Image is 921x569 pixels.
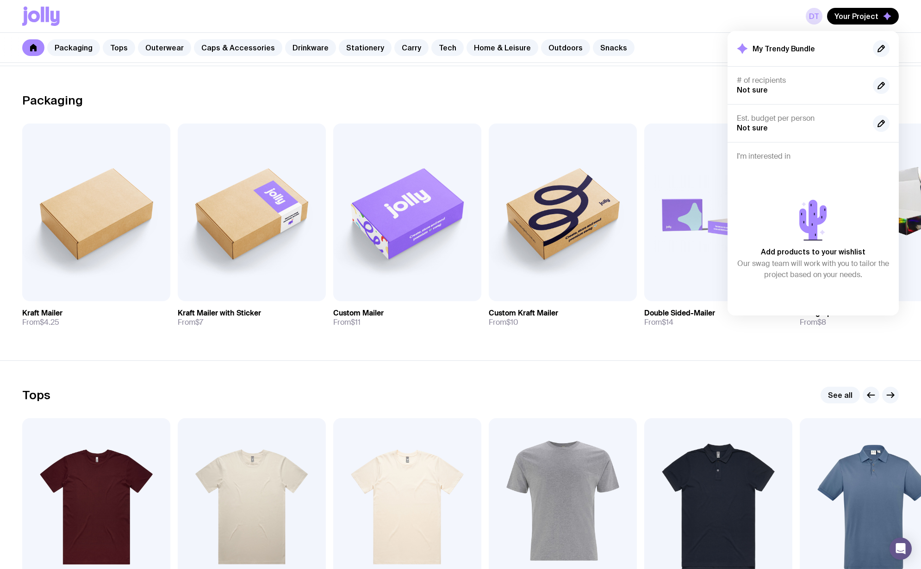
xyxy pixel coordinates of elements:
span: Your Project [834,12,878,21]
span: $8 [817,317,826,327]
a: Outerwear [138,39,191,56]
h4: I'm interested in [737,152,890,161]
span: $11 [351,317,361,327]
h2: Tops [22,388,50,402]
a: Snacks [593,39,635,56]
a: Double Sided-MailerFrom$14 [644,301,792,334]
a: Packaging [47,39,100,56]
span: Not sure [737,86,768,94]
a: Tech [431,39,464,56]
h3: Custom Mailer [333,309,384,318]
span: From [489,318,518,327]
span: From [800,318,826,327]
span: Not sure [737,124,768,132]
h4: Est. budget per person [737,114,865,123]
span: $14 [662,317,673,327]
span: $4.25 [40,317,59,327]
span: $10 [506,317,518,327]
h2: My Trendy Bundle [753,44,815,53]
a: Custom MailerFrom$11 [333,301,481,334]
h3: Kraft Mailer with Sticker [178,309,261,318]
a: Tops [103,39,135,56]
span: From [333,318,361,327]
a: Outdoors [541,39,590,56]
h3: Custom Kraft Mailer [489,309,558,318]
span: From [178,318,203,327]
a: Carry [394,39,429,56]
span: From [644,318,673,327]
a: Kraft Mailer with StickerFrom$7 [178,301,326,334]
span: From [22,318,59,327]
h3: Kraft Mailer [22,309,62,318]
a: Home & Leisure [467,39,538,56]
a: See all [821,387,860,403]
h3: Double Sided-Mailer [644,309,715,318]
a: Caps & Accessories [194,39,282,56]
button: Your Project [827,8,899,25]
h2: Packaging [22,93,83,107]
a: Custom Kraft MailerFrom$10 [489,301,637,334]
h4: # of recipients [737,76,865,85]
p: Add products to your wishlist [761,246,865,257]
a: Stationery [339,39,392,56]
p: Our swag team will work with you to tailor the project based on your needs. [737,258,890,280]
a: Kraft MailerFrom$4.25 [22,301,170,334]
a: Drinkware [285,39,336,56]
div: Open Intercom Messenger [890,538,912,560]
a: DT [806,8,822,25]
span: $7 [195,317,203,327]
